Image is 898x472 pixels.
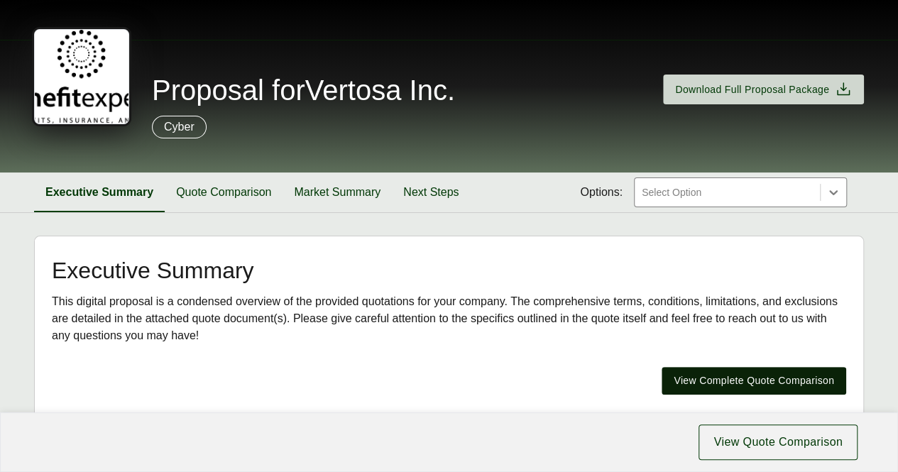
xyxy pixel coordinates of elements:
span: View Complete Quote Comparison [674,373,834,388]
span: View Quote Comparison [713,434,843,451]
span: Options: [580,184,623,201]
button: View Quote Comparison [699,424,858,460]
button: Executive Summary [34,172,165,212]
button: Market Summary [283,172,392,212]
button: Next Steps [392,172,470,212]
button: View Complete Quote Comparison [662,367,846,395]
div: This digital proposal is a condensed overview of the provided quotations for your company. The co... [52,293,846,344]
button: Download Full Proposal Package [663,75,864,104]
p: Cyber [164,119,195,136]
span: Proposal for Vertosa Inc. [152,76,455,104]
span: Download Full Proposal Package [675,82,829,97]
button: Quote Comparison [165,172,283,212]
h2: Executive Summary [52,259,846,282]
